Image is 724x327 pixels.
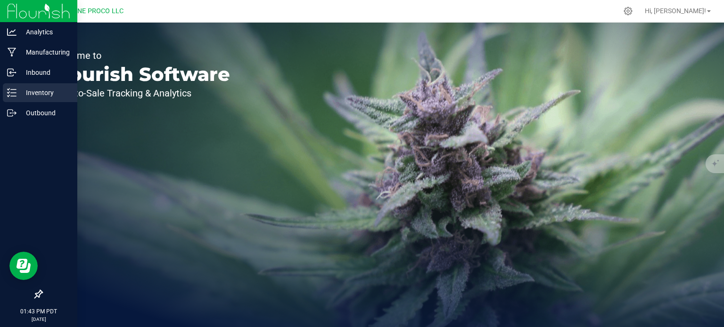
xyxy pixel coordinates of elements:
span: DUNE PROCO LLC [69,7,123,15]
p: 01:43 PM PDT [4,307,73,316]
p: Manufacturing [16,47,73,58]
inline-svg: Inbound [7,68,16,77]
p: Inventory [16,87,73,98]
span: Hi, [PERSON_NAME]! [645,7,706,15]
div: Manage settings [622,7,634,16]
p: [DATE] [4,316,73,323]
p: Flourish Software [51,65,230,84]
inline-svg: Inventory [7,88,16,97]
iframe: Resource center [9,252,38,280]
inline-svg: Analytics [7,27,16,37]
p: Analytics [16,26,73,38]
inline-svg: Manufacturing [7,48,16,57]
p: Welcome to [51,51,230,60]
p: Seed-to-Sale Tracking & Analytics [51,88,230,98]
inline-svg: Outbound [7,108,16,118]
p: Inbound [16,67,73,78]
p: Outbound [16,107,73,119]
